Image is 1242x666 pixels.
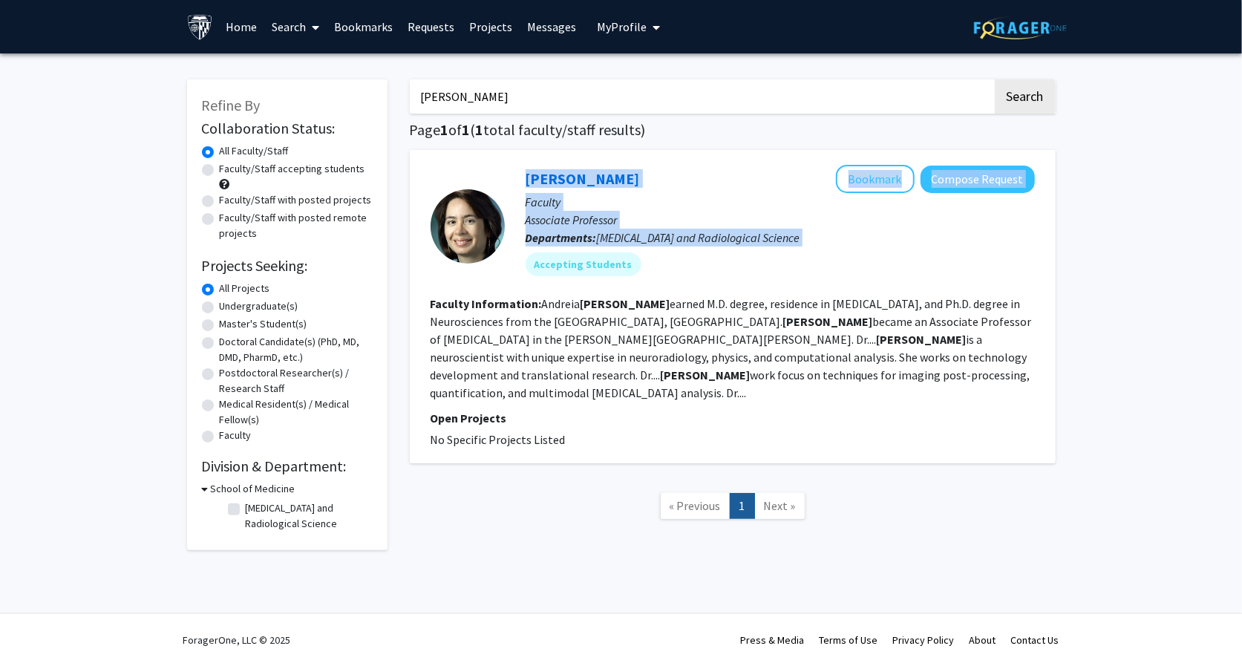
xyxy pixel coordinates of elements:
h2: Projects Seeking: [202,257,373,275]
h3: School of Medicine [211,481,295,497]
a: Press & Media [741,633,805,647]
b: Faculty Information: [431,296,542,311]
span: 1 [463,120,471,139]
h2: Division & Department: [202,457,373,475]
label: Faculty/Staff with posted remote projects [220,210,373,241]
a: Next Page [754,493,805,519]
button: Search [995,79,1056,114]
a: [PERSON_NAME] [526,169,640,188]
span: Next » [764,498,796,513]
a: Contact Us [1011,633,1059,647]
a: Search [264,1,327,53]
button: Add Andreia Faria to Bookmarks [836,165,915,193]
p: Associate Professor [526,211,1035,229]
nav: Page navigation [410,478,1056,538]
label: Master's Student(s) [220,316,307,332]
a: Privacy Policy [893,633,955,647]
a: Terms of Use [820,633,878,647]
span: 1 [476,120,484,139]
p: Open Projects [431,409,1035,427]
span: No Specific Projects Listed [431,432,566,447]
img: Johns Hopkins University Logo [187,14,213,40]
a: Home [218,1,264,53]
a: Requests [400,1,462,53]
a: 1 [730,493,755,519]
span: Refine By [202,96,261,114]
a: Projects [462,1,520,53]
label: Doctoral Candidate(s) (PhD, MD, DMD, PharmD, etc.) [220,334,373,365]
b: [PERSON_NAME] [581,296,670,311]
iframe: Chat [11,599,63,655]
span: « Previous [670,498,721,513]
label: Faculty/Staff accepting students [220,161,365,177]
label: All Faculty/Staff [220,143,289,159]
mat-chip: Accepting Students [526,252,641,276]
h1: Page of ( total faculty/staff results) [410,121,1056,139]
span: 1 [441,120,449,139]
button: Compose Request to Andreia Faria [921,166,1035,193]
label: Medical Resident(s) / Medical Fellow(s) [220,396,373,428]
a: Previous Page [660,493,731,519]
div: ForagerOne, LLC © 2025 [183,614,291,666]
span: My Profile [597,19,647,34]
b: Departments: [526,230,597,245]
label: All Projects [220,281,270,296]
label: Postdoctoral Researcher(s) / Research Staff [220,365,373,396]
a: About [970,633,996,647]
a: Messages [520,1,584,53]
b: [PERSON_NAME] [877,332,967,347]
input: Search Keywords [410,79,993,114]
label: [MEDICAL_DATA] and Radiological Science [246,500,369,532]
img: ForagerOne Logo [974,16,1067,39]
fg-read-more: Andreia earned M.D. degree, residence in [MEDICAL_DATA], and Ph.D. degree in Neurosciences from t... [431,296,1032,400]
label: Faculty [220,428,252,443]
label: Faculty/Staff with posted projects [220,192,372,208]
p: Faculty [526,193,1035,211]
b: [PERSON_NAME] [783,314,873,329]
label: Undergraduate(s) [220,298,298,314]
b: [PERSON_NAME] [661,368,751,382]
h2: Collaboration Status: [202,120,373,137]
span: [MEDICAL_DATA] and Radiological Science [597,230,800,245]
a: Bookmarks [327,1,400,53]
